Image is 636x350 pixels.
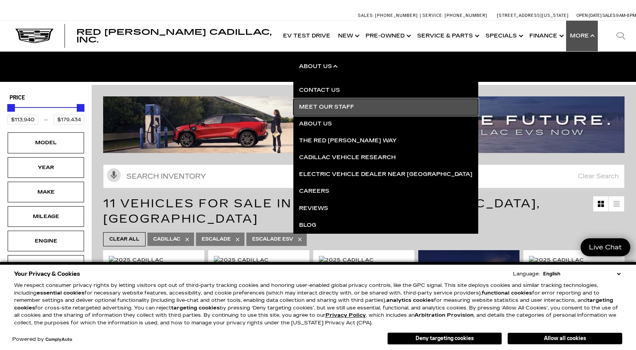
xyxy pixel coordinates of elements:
[214,256,304,281] img: 2025 Cadillac Escalade Premium Luxury
[293,183,478,200] a: Careers
[529,256,619,281] img: 2025 Cadillac Escalade ESV Premium Luxury
[513,272,540,277] div: Language:
[541,270,622,278] select: Language Select
[293,166,478,183] a: Electric Vehicle Dealer near [GEOGRAPHIC_DATA]
[358,13,374,18] span: Sales:
[445,13,487,18] span: [PHONE_NUMBER]
[293,116,478,132] a: About Us
[77,104,84,112] div: Maximum Price
[293,82,478,99] a: Contact Us
[8,157,84,178] div: YearYear
[252,234,293,244] span: Escalade ESV
[581,238,630,256] a: Live Chat
[413,21,482,51] a: Service & Parts
[7,115,38,125] input: Minimum
[8,231,84,251] div: EngineEngine
[8,255,84,276] div: ColorColor
[526,21,566,51] a: Finance
[27,188,65,196] div: Make
[153,234,180,244] span: Cadillac
[497,13,569,18] a: [STREET_ADDRESS][US_STATE]
[576,13,602,18] span: Open [DATE]
[7,101,84,125] div: Price
[76,28,272,44] a: Red [PERSON_NAME] Cadillac, Inc.
[334,21,362,51] a: New
[109,234,139,244] span: Clear All
[103,197,541,226] span: 11 Vehicles for Sale in [US_STATE][GEOGRAPHIC_DATA], [GEOGRAPHIC_DATA]
[27,138,65,147] div: Model
[107,168,121,182] svg: Click to toggle on voice search
[202,234,231,244] span: Escalade
[414,312,474,318] strong: Arbitration Provision
[482,21,526,51] a: Specials
[12,337,72,342] div: Powered by
[171,305,220,311] strong: targeting cookies
[387,332,502,345] button: Deny targeting cookies
[293,149,478,166] a: Cadillac Vehicle Research
[14,282,622,327] p: We respect consumer privacy rights by letting visitors opt out of third-party tracking cookies an...
[422,13,443,18] span: Service:
[15,29,53,43] img: Cadillac Dark Logo with Cadillac White Text
[53,115,84,125] input: Maximum
[103,164,625,188] input: Search Inventory
[585,243,626,252] span: Live Chat
[27,261,65,270] div: Color
[420,13,489,18] a: Service: [PHONE_NUMBER]
[103,96,630,153] img: ev-blog-post-banners4
[8,182,84,202] div: MakeMake
[325,312,366,318] a: Privacy Policy
[8,132,84,153] div: ModelModel
[37,290,84,296] strong: essential cookies
[293,99,478,116] a: Meet Our Staff
[14,297,613,311] strong: targeting cookies
[279,21,334,51] a: EV Test Drive
[362,21,413,51] a: Pre-Owned
[602,13,616,18] span: Sales:
[8,206,84,227] div: MileageMileage
[566,21,598,51] button: More
[14,269,80,279] span: Your Privacy & Cookies
[616,13,636,18] span: 9 AM-6 PM
[109,256,199,273] img: 2025 Cadillac Escalade Sport
[293,51,343,82] a: About Us
[293,200,478,217] a: Reviews
[45,337,72,342] a: ComplyAuto
[375,13,418,18] span: [PHONE_NUMBER]
[27,212,65,221] div: Mileage
[10,94,82,101] h5: Price
[293,217,478,234] a: Blog
[319,256,409,273] img: 2025 Cadillac Escalade Sport
[27,163,65,172] div: Year
[293,132,478,149] a: The Red [PERSON_NAME] Way
[7,104,15,112] div: Minimum Price
[508,333,622,344] button: Allow all cookies
[482,290,532,296] strong: functional cookies
[386,297,434,303] strong: analytics cookies
[27,237,65,245] div: Engine
[358,13,420,18] a: Sales: [PHONE_NUMBER]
